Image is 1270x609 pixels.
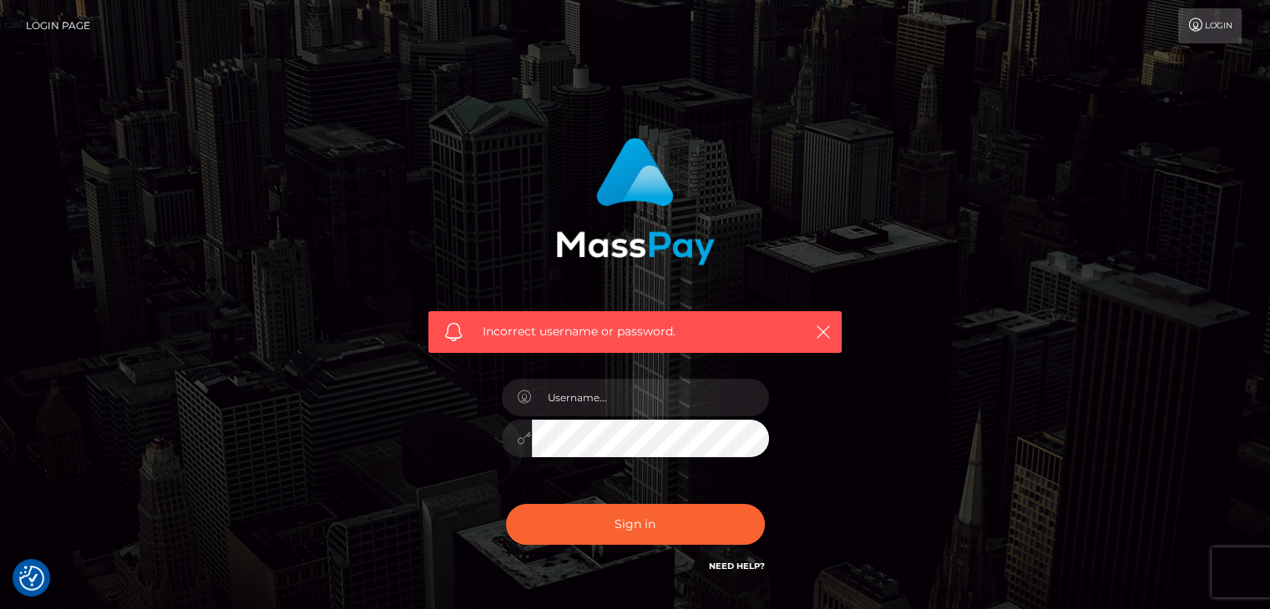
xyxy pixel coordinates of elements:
[506,504,765,545] button: Sign in
[556,138,715,265] img: MassPay Login
[19,566,44,591] img: Revisit consent button
[709,561,765,571] a: Need Help?
[26,8,90,43] a: Login Page
[532,379,769,416] input: Username...
[1178,8,1242,43] a: Login
[19,566,44,591] button: Consent Preferences
[483,323,787,340] span: Incorrect username or password.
